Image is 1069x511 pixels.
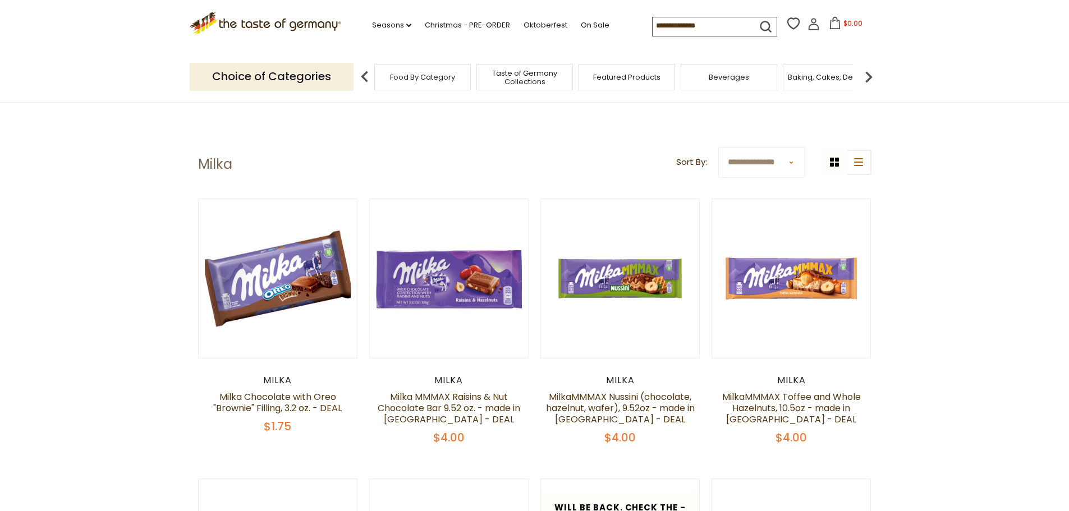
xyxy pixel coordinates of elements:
[676,155,707,169] label: Sort By:
[370,199,529,358] img: Milka Raisins & Nut Chocolate Bar
[712,199,871,358] img: Milka MMMAX Toffee & Whole Hazelnuts
[190,63,354,90] p: Choice of Categories
[857,66,880,88] img: next arrow
[524,19,567,31] a: Oktoberfest
[369,375,529,386] div: Milka
[425,19,510,31] a: Christmas - PRE-ORDER
[712,375,871,386] div: Milka
[372,19,411,31] a: Seasons
[709,73,749,81] a: Beverages
[264,418,291,434] span: $1.75
[354,66,376,88] img: previous arrow
[722,390,861,426] a: MilkaMMMAX Toffee and Whole Hazelnuts, 10.5oz - made in [GEOGRAPHIC_DATA] - DEAL
[378,390,520,426] a: Milka MMMAX Raisins & Nut Chocolate Bar 9.52 oz. - made in [GEOGRAPHIC_DATA] - DEAL
[433,430,465,445] span: $4.00
[604,430,636,445] span: $4.00
[581,19,609,31] a: On Sale
[540,375,700,386] div: Milka
[593,73,660,81] a: Featured Products
[776,430,807,445] span: $4.00
[822,17,870,34] button: $0.00
[213,390,342,415] a: Milka Chocolate with Oreo "Brownie" Filling, 3.2 oz. - DEAL
[541,199,700,358] img: Milka MMMAX Nussini
[546,390,695,426] a: MilkaMMMAX Nussini (chocolate, hazelnut, wafer), 9.52oz - made in [GEOGRAPHIC_DATA] - DEAL
[198,375,358,386] div: Milka
[480,69,570,86] a: Taste of Germany Collections
[199,199,357,358] img: Milka Chocolate with Oreo "Brownie" Filling, 3.2 oz. - DEAL
[390,73,455,81] a: Food By Category
[843,19,862,28] span: $0.00
[788,73,875,81] a: Baking, Cakes, Desserts
[198,156,232,173] h1: Milka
